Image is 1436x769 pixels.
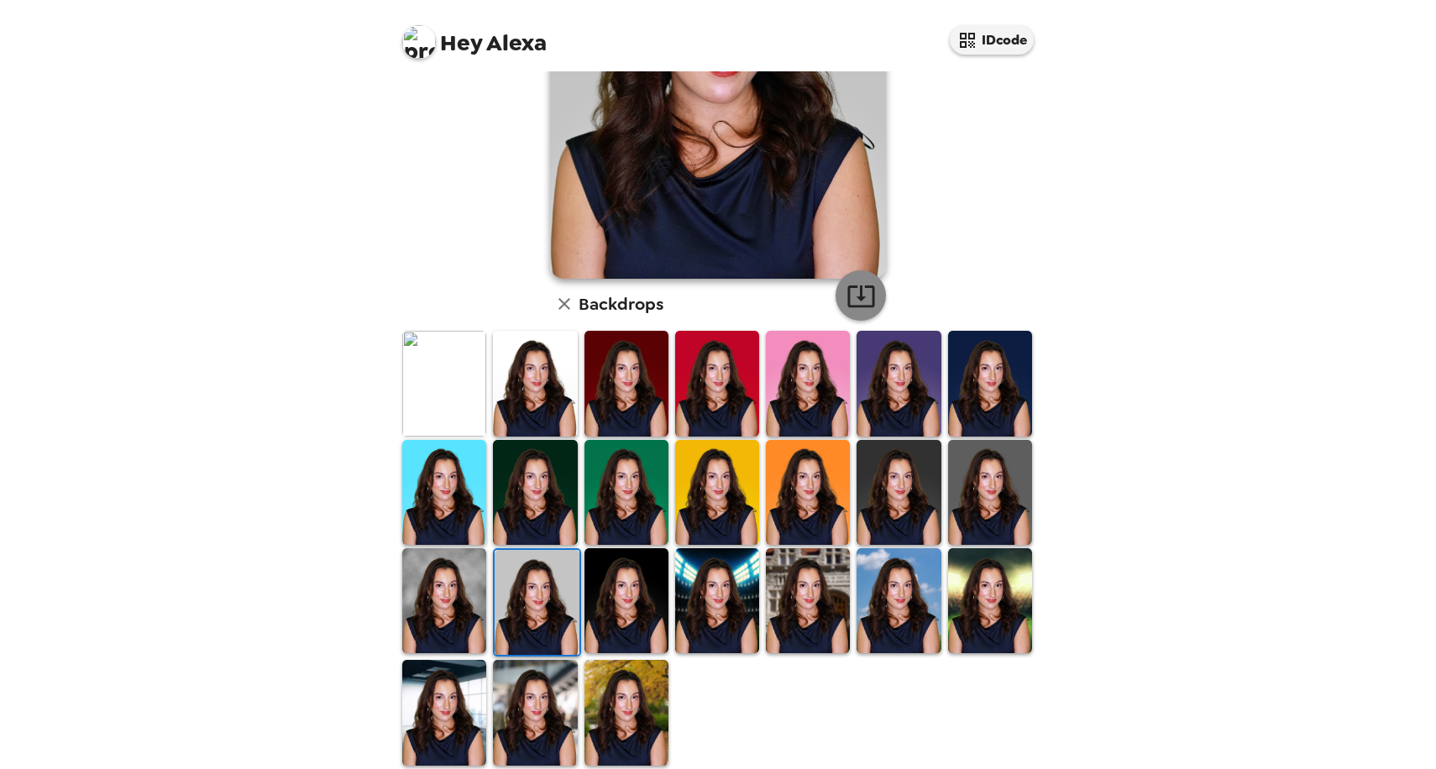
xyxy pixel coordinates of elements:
[402,331,486,436] img: Original
[402,25,436,59] img: profile pic
[950,25,1034,55] button: IDcode
[402,17,547,55] span: Alexa
[440,28,482,58] span: Hey
[579,290,663,317] h6: Backdrops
